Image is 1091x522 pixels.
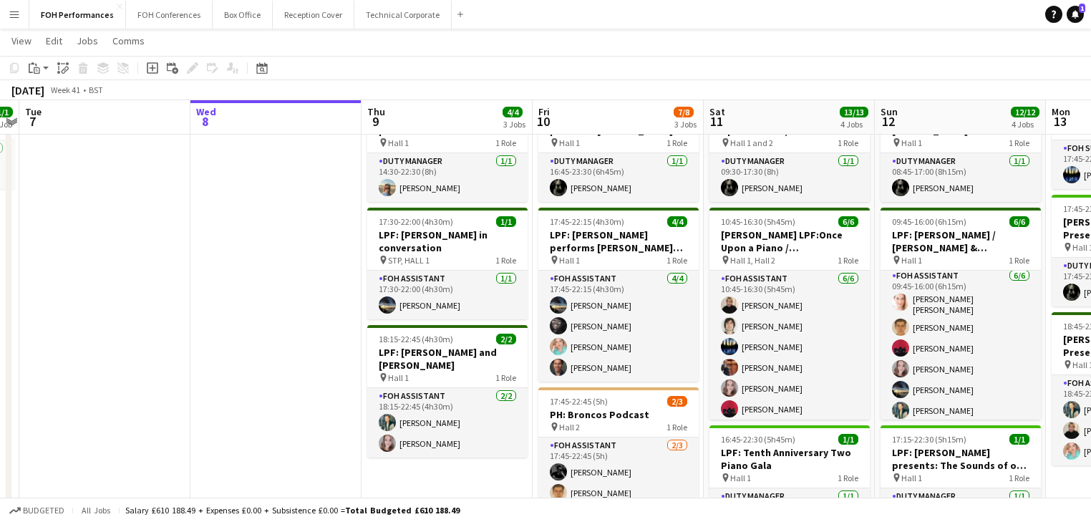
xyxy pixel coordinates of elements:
span: View [11,34,31,47]
a: Edit [40,32,68,50]
span: Comms [112,34,145,47]
div: Salary £610 188.49 + Expenses £0.00 + Subsistence £0.00 = [125,505,460,516]
a: 1 [1067,6,1084,23]
button: FOH Performances [29,1,126,29]
span: Jobs [77,34,98,47]
a: Jobs [71,32,104,50]
a: Comms [107,32,150,50]
button: Reception Cover [273,1,354,29]
span: Edit [46,34,62,47]
button: Technical Corporate [354,1,452,29]
button: FOH Conferences [126,1,213,29]
button: Budgeted [7,503,67,518]
span: Total Budgeted £610 188.49 [345,505,460,516]
span: Budgeted [23,506,64,516]
div: BST [89,84,103,95]
div: [DATE] [11,83,44,97]
button: Box Office [213,1,273,29]
span: Week 41 [47,84,83,95]
span: 1 [1079,4,1085,13]
span: All jobs [79,505,113,516]
a: View [6,32,37,50]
